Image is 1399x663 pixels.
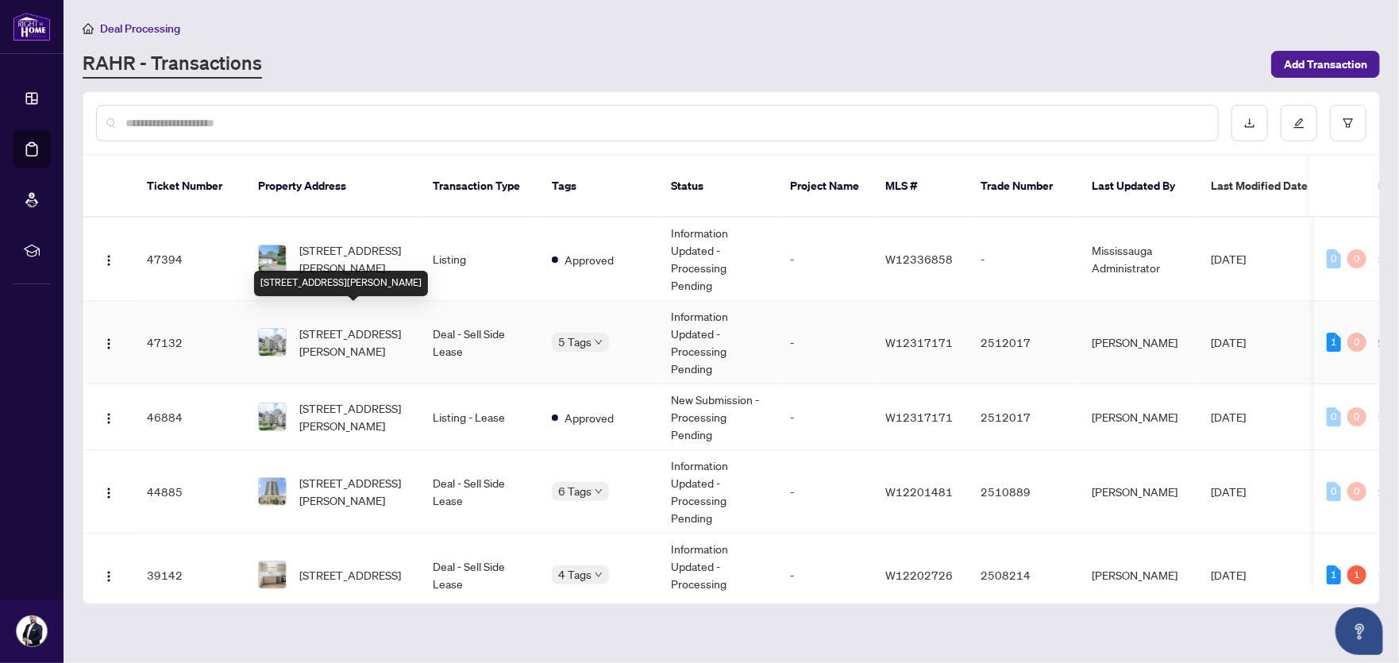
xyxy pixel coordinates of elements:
button: Logo [96,479,121,504]
span: edit [1293,118,1305,129]
th: Property Address [245,156,420,218]
td: 47394 [134,218,245,301]
span: [STREET_ADDRESS][PERSON_NAME] [299,474,407,509]
span: [DATE] [1211,568,1246,582]
img: thumbnail-img [259,561,286,588]
th: Last Updated By [1079,156,1198,218]
div: 0 [1327,482,1341,501]
td: [PERSON_NAME] [1079,301,1198,384]
span: W12202726 [885,568,953,582]
span: home [83,23,94,34]
th: Tags [539,156,658,218]
td: Listing [420,218,539,301]
td: 46884 [134,384,245,450]
td: Deal - Sell Side Lease [420,301,539,384]
button: filter [1330,105,1366,141]
span: [DATE] [1211,252,1246,266]
td: - [777,218,873,301]
span: down [595,488,603,495]
div: 1 [1327,333,1341,352]
button: Logo [96,246,121,272]
td: - [968,218,1079,301]
span: W12317171 [885,410,953,424]
div: 0 [1347,407,1366,426]
td: [PERSON_NAME] [1079,450,1198,534]
td: 2508214 [968,534,1079,617]
img: thumbnail-img [259,478,286,505]
img: thumbnail-img [259,403,286,430]
img: Logo [102,412,115,425]
td: 2510889 [968,450,1079,534]
span: [DATE] [1211,335,1246,349]
a: RAHR - Transactions [83,50,262,79]
td: 2512017 [968,384,1079,450]
button: edit [1281,105,1317,141]
button: Add Transaction [1271,51,1380,78]
button: Open asap [1335,607,1383,655]
span: filter [1343,118,1354,129]
span: [STREET_ADDRESS][PERSON_NAME] [299,241,407,276]
td: Information Updated - Processing Pending [658,450,777,534]
td: Deal - Sell Side Lease [420,534,539,617]
td: [PERSON_NAME] [1079,534,1198,617]
span: 5 Tags [558,333,592,351]
th: MLS # [873,156,968,218]
span: 6 Tags [558,482,592,500]
th: Transaction Type [420,156,539,218]
td: - [777,301,873,384]
button: download [1231,105,1268,141]
th: Ticket Number [134,156,245,218]
td: 47132 [134,301,245,384]
div: 0 [1347,482,1366,501]
div: [STREET_ADDRESS][PERSON_NAME] [254,271,428,296]
span: W12317171 [885,335,953,349]
img: thumbnail-img [259,329,286,356]
div: 0 [1327,249,1341,268]
div: 1 [1327,565,1341,584]
span: W12201481 [885,484,953,499]
span: download [1244,118,1255,129]
span: 4 Tags [558,565,592,584]
img: thumbnail-img [259,245,286,272]
img: Logo [102,337,115,350]
td: Information Updated - Processing Pending [658,534,777,617]
th: Project Name [777,156,873,218]
td: [PERSON_NAME] [1079,384,1198,450]
td: - [777,534,873,617]
img: Profile Icon [17,616,47,646]
span: [STREET_ADDRESS] [299,566,401,584]
span: down [595,338,603,346]
td: - [777,450,873,534]
span: W12336858 [885,252,953,266]
span: [STREET_ADDRESS][PERSON_NAME] [299,399,407,434]
td: Information Updated - Processing Pending [658,301,777,384]
img: Logo [102,254,115,267]
span: Approved [565,409,614,426]
button: Logo [96,404,121,430]
img: logo [13,12,51,41]
th: Last Modified Date [1198,156,1341,218]
span: Last Modified Date [1211,177,1308,195]
span: [DATE] [1211,484,1246,499]
div: 0 [1327,407,1341,426]
div: 0 [1347,333,1366,352]
div: 0 [1347,249,1366,268]
th: Status [658,156,777,218]
td: Mississauga Administrator [1079,218,1198,301]
th: Trade Number [968,156,1079,218]
td: 39142 [134,534,245,617]
td: Deal - Sell Side Lease [420,450,539,534]
td: Information Updated - Processing Pending [658,218,777,301]
td: 2512017 [968,301,1079,384]
span: Approved [565,251,614,268]
span: Deal Processing [100,21,180,36]
td: New Submission - Processing Pending [658,384,777,450]
button: Logo [96,562,121,588]
span: [DATE] [1211,410,1246,424]
td: 44885 [134,450,245,534]
span: [STREET_ADDRESS][PERSON_NAME] [299,325,407,360]
span: down [595,571,603,579]
td: Listing - Lease [420,384,539,450]
img: Logo [102,570,115,583]
td: - [777,384,873,450]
